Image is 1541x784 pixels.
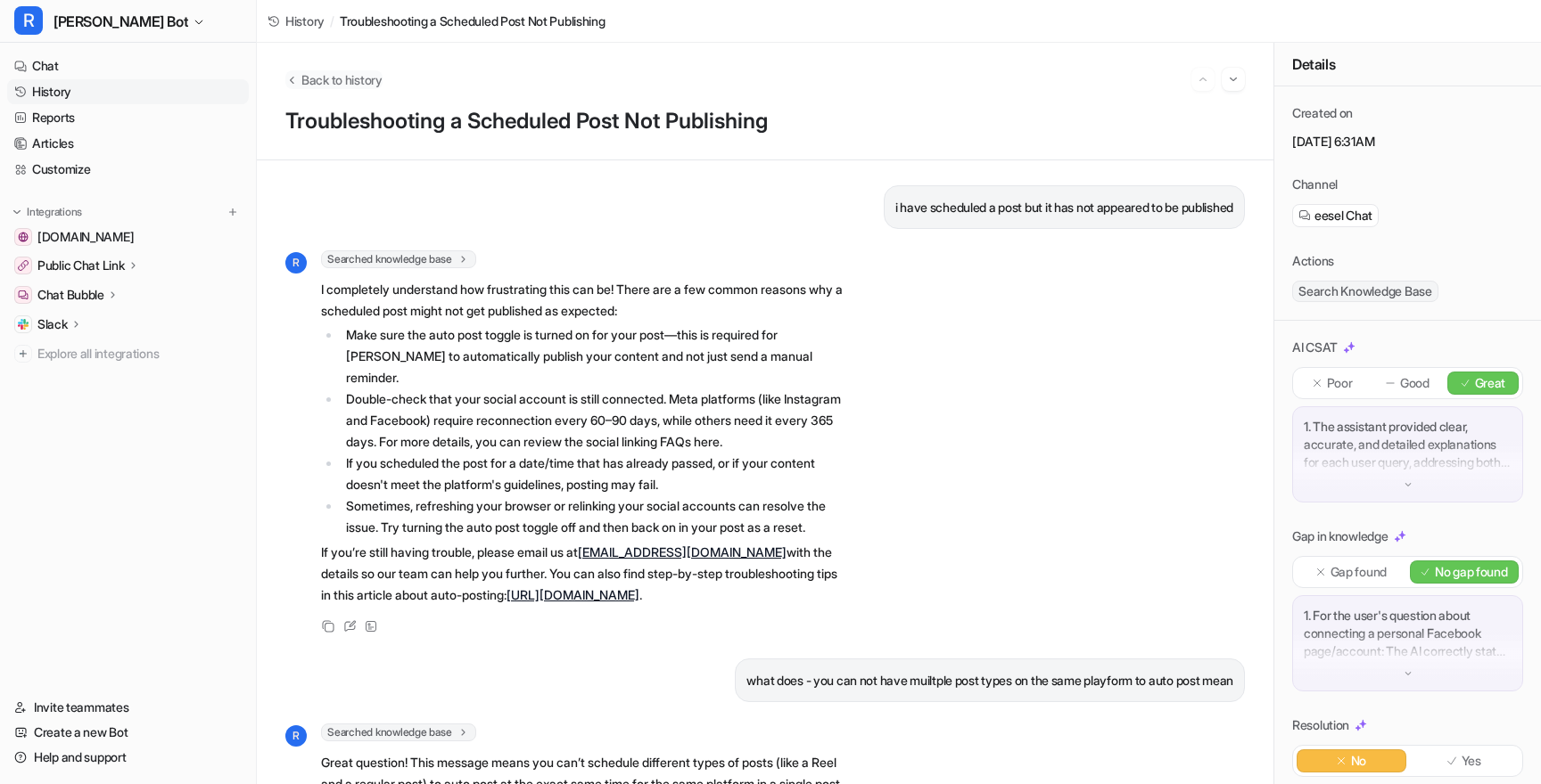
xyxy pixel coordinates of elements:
img: explore all integrations [14,345,32,363]
a: Articles [7,131,249,156]
button: Back to history [285,70,383,89]
p: Chat Bubble [37,286,104,304]
span: Troubleshooting a Scheduled Post Not Publishing [340,12,606,30]
img: down-arrow [1402,478,1414,491]
span: R [285,725,307,747]
p: Actions [1292,252,1334,270]
img: Slack [18,319,29,330]
a: eesel Chat [1298,207,1372,225]
span: Searched knowledge base [321,723,476,741]
li: If you scheduled the post for a date/time that has already passed, or if your content doesn't mee... [341,453,843,495]
a: Create a new Bot [7,720,249,745]
p: 1. The assistant provided clear, accurate, and detailed explanations for each user query, address... [1304,418,1512,471]
span: R [285,252,307,274]
span: / [330,12,334,30]
p: I completely understand how frustrating this can be! There are a few common reasons why a schedul... [321,279,843,322]
p: Good [1400,374,1430,392]
li: Double-check that your social account is still connected. Meta platforms (like Instagram and Face... [341,388,843,453]
p: No gap found [1435,563,1508,581]
span: Searched knowledge base [321,250,476,268]
button: Integrations [7,203,87,221]
a: Explore all integrations [7,341,249,366]
span: History [285,12,325,30]
p: Integrations [27,205,82,219]
img: Public Chat Link [18,260,29,271]
span: [DOMAIN_NAME] [37,228,134,246]
p: i have scheduled a post but it has not appeared to be published [895,197,1233,218]
span: Search Knowledge Base [1292,281,1438,302]
p: Yes [1462,752,1481,770]
p: Great [1475,374,1506,392]
li: Sometimes, refreshing your browser or relinking your social accounts can resolve the issue. Try t... [341,495,843,538]
img: menu_add.svg [227,206,239,218]
p: Resolution [1292,716,1349,734]
p: Public Chat Link [37,257,125,274]
img: expand menu [11,206,23,218]
div: Details [1274,43,1541,86]
p: 1. For the user's question about connecting a personal Facebook page/account: The AI correctly st... [1304,607,1512,660]
a: Chat [7,53,249,78]
p: No [1351,752,1366,770]
a: History [7,79,249,104]
button: Go to previous session [1191,68,1215,91]
a: Customize [7,157,249,182]
a: Invite teammates [7,695,249,720]
img: getrella.com [18,232,29,242]
p: Poor [1327,374,1353,392]
a: [URL][DOMAIN_NAME] [507,587,639,602]
span: eesel Chat [1314,207,1372,225]
button: Go to next session [1222,68,1245,91]
span: Explore all integrations [37,339,242,368]
p: AI CSAT [1292,339,1338,356]
img: eeselChat [1298,209,1311,222]
span: Back to history [301,70,383,89]
p: what does - you can not have muiltple post types on the same playform to auto post mean [746,670,1233,691]
a: [EMAIL_ADDRESS][DOMAIN_NAME] [578,544,787,559]
img: down-arrow [1402,667,1414,680]
p: Gap found [1331,563,1387,581]
a: History [268,12,325,30]
p: If you’re still having trouble, please email us at with the details so our team can help you furt... [321,542,843,606]
img: Next session [1227,71,1240,87]
img: Previous session [1197,71,1209,87]
h1: Troubleshooting a Scheduled Post Not Publishing [285,109,1245,135]
span: [PERSON_NAME] Bot [54,9,188,34]
a: getrella.com[DOMAIN_NAME] [7,225,249,249]
a: Help and support [7,745,249,770]
a: Reports [7,105,249,130]
li: Make sure the auto post toggle is turned on for your post—this is required for [PERSON_NAME] to a... [341,324,843,388]
span: R [14,6,43,35]
p: [DATE] 6:31AM [1292,133,1523,151]
p: Slack [37,315,68,333]
p: Gap in knowledge [1292,527,1389,545]
p: Created on [1292,104,1353,122]
p: Channel [1292,176,1338,193]
img: Chat Bubble [18,290,29,300]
